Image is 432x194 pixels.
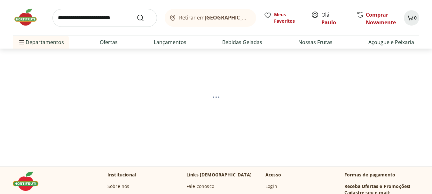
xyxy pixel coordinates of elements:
h3: Receba Ofertas e Promoções! [344,183,410,190]
a: Açougue e Peixaria [368,38,414,46]
a: Lançamentos [154,38,186,46]
span: Retirar em [179,15,250,20]
button: Menu [18,35,26,50]
a: Sobre nós [107,183,129,190]
a: Fale conosco [186,183,214,190]
input: search [52,9,157,27]
span: Meus Favoritos [274,12,303,24]
span: Departamentos [18,35,64,50]
span: Olá, [321,11,350,26]
img: Hortifruti [13,8,45,27]
a: Ofertas [100,38,118,46]
span: 0 [414,15,417,21]
button: Carrinho [404,10,419,26]
p: Acesso [265,172,281,178]
b: [GEOGRAPHIC_DATA]/[GEOGRAPHIC_DATA] [205,14,312,21]
button: Retirar em[GEOGRAPHIC_DATA]/[GEOGRAPHIC_DATA] [165,9,256,27]
a: Paulo [321,19,336,26]
a: Comprar Novamente [366,11,396,26]
a: Meus Favoritos [264,12,303,24]
img: Hortifruti [13,172,45,191]
a: Bebidas Geladas [222,38,262,46]
a: Nossas Frutas [298,38,333,46]
p: Links [DEMOGRAPHIC_DATA] [186,172,252,178]
button: Submit Search [137,14,152,22]
p: Formas de pagamento [344,172,419,178]
a: Login [265,183,277,190]
p: Institucional [107,172,136,178]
